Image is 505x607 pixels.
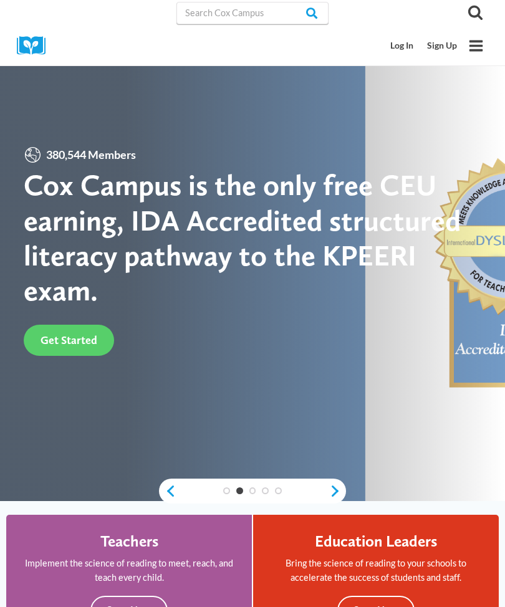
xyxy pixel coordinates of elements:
a: Log In [384,34,421,57]
a: 3 [249,487,256,494]
button: Open menu [464,34,488,58]
a: 1 [223,487,230,494]
a: 4 [262,487,269,494]
a: 2 [236,487,243,494]
p: Bring the science of reading to your schools to accelerate the success of students and staff. [270,556,482,585]
a: Get Started [24,325,114,355]
a: previous [159,484,176,498]
div: content slider buttons [159,479,346,504]
img: Cox Campus [17,36,54,55]
span: Get Started [41,333,97,347]
nav: Secondary Mobile Navigation [384,34,464,57]
h4: Education Leaders [315,532,437,550]
h4: Teachers [100,532,158,550]
input: Search Cox Campus [176,2,329,24]
p: Implement the science of reading to meet, reach, and teach every child. [23,556,235,585]
span: 380,544 Members [42,146,140,164]
a: next [329,484,346,498]
a: 5 [275,487,282,494]
div: Cox Campus is the only free CEU earning, IDA Accredited structured literacy pathway to the KPEERI... [24,168,481,308]
a: Sign Up [420,34,464,57]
